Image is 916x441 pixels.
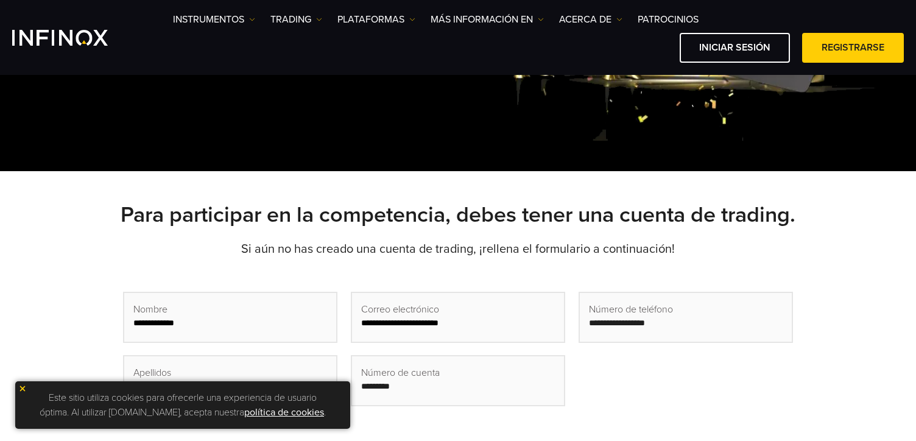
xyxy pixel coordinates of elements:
a: Iniciar sesión [680,33,790,63]
p: Este sitio utiliza cookies para ofrecerle una experiencia de usuario óptima. Al utilizar [DOMAIN_... [21,387,344,423]
a: TRADING [270,12,322,27]
a: política de cookies [244,406,324,418]
a: Patrocinios [638,12,699,27]
a: Registrarse [802,33,904,63]
a: Instrumentos [173,12,255,27]
span: Nombre [133,302,167,317]
span: Número de cuenta [361,365,440,380]
strong: Para participar en la competencia, debes tener una cuenta de trading. [121,202,795,228]
a: Más información en [431,12,544,27]
p: Si aún no has creado una cuenta de trading, ¡rellena el formulario a continuación! [32,241,884,258]
img: yellow close icon [18,384,27,393]
a: ACERCA DE [559,12,622,27]
a: INFINOX Logo [12,30,136,46]
span: Apellidos [133,365,171,380]
a: PLATAFORMAS [337,12,415,27]
span: Número de teléfono [589,302,673,317]
span: Correo electrónico [361,302,439,317]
